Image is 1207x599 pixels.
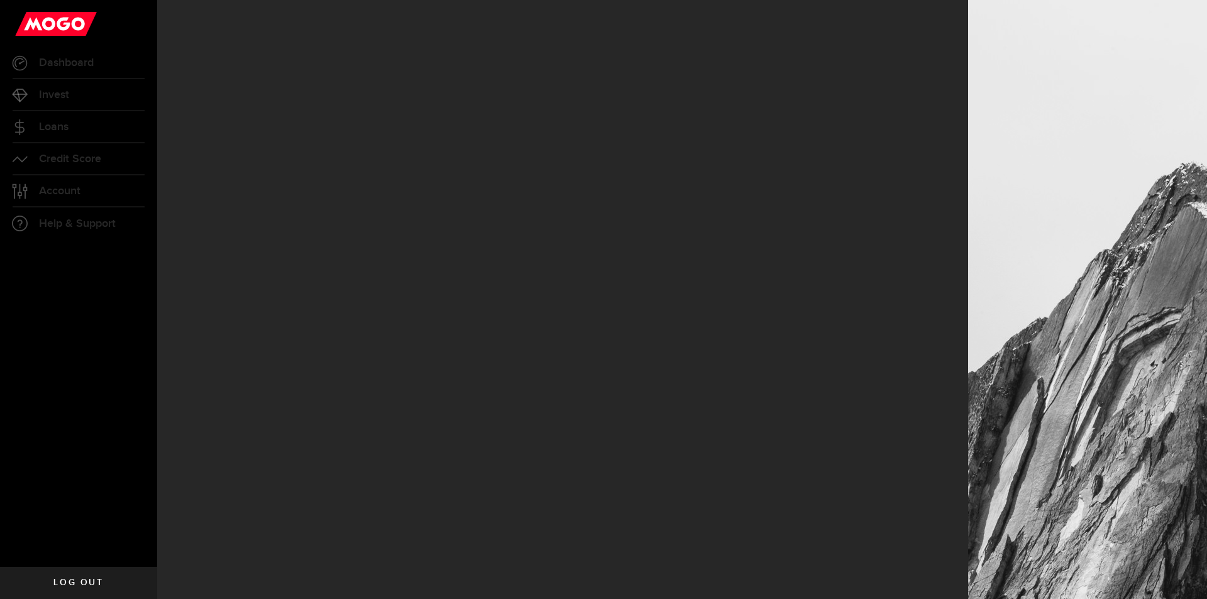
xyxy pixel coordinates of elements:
[39,153,101,165] span: Credit Score
[39,89,69,101] span: Invest
[39,185,80,197] span: Account
[53,578,103,587] span: Log out
[39,121,69,133] span: Loans
[39,218,116,229] span: Help & Support
[39,57,94,69] span: Dashboard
